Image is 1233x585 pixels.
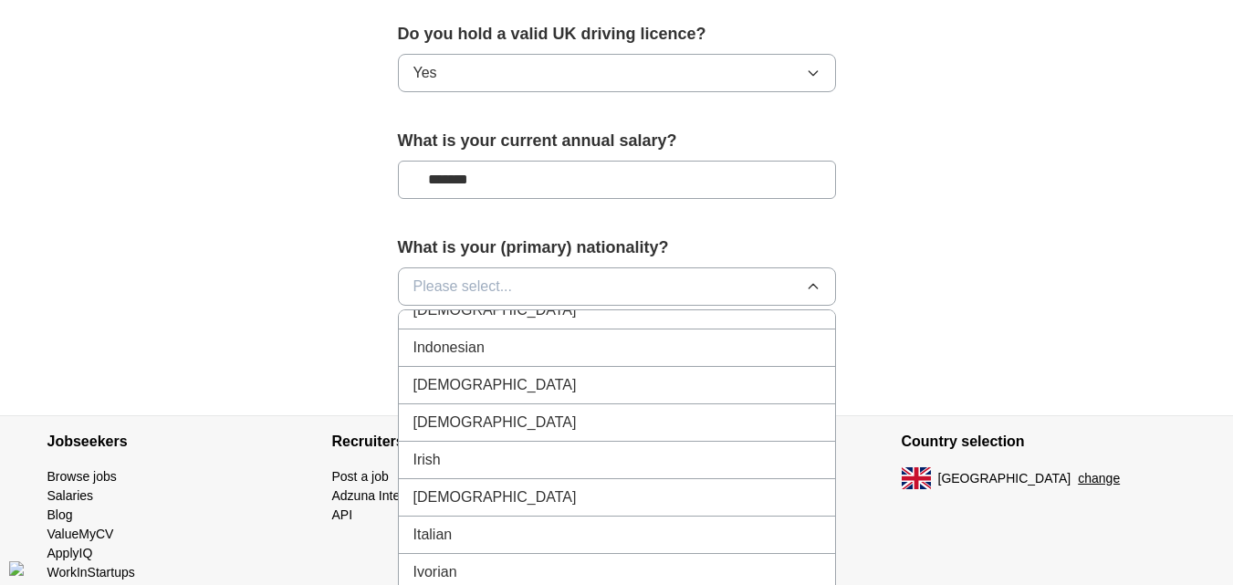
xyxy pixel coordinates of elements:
span: [DEMOGRAPHIC_DATA] [413,486,577,508]
button: Please select... [398,267,836,306]
img: Cookie%20settings [9,561,24,576]
span: Indonesian [413,337,485,359]
a: Post a job [332,469,389,484]
label: What is your current annual salary? [398,129,836,153]
span: Italian [413,524,453,546]
span: Irish [413,449,441,471]
span: Ivorian [413,561,457,583]
a: API [332,507,353,522]
a: ValueMyCV [47,527,114,541]
button: Yes [398,54,836,92]
button: change [1078,469,1120,488]
label: What is your (primary) nationality? [398,235,836,260]
span: Please select... [413,276,513,298]
img: UK flag [902,467,931,489]
a: ApplyIQ [47,546,93,560]
a: Adzuna Intelligence [332,488,444,503]
span: [DEMOGRAPHIC_DATA] [413,374,577,396]
a: Salaries [47,488,94,503]
span: Yes [413,62,437,84]
h4: Country selection [902,416,1186,467]
span: [GEOGRAPHIC_DATA] [938,469,1071,488]
a: Browse jobs [47,469,117,484]
span: [DEMOGRAPHIC_DATA] [413,299,577,321]
a: WorkInStartups [47,565,135,580]
span: [DEMOGRAPHIC_DATA] [413,412,577,434]
a: Blog [47,507,73,522]
label: Do you hold a valid UK driving licence? [398,22,836,47]
div: Cookie consent button [9,561,24,576]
